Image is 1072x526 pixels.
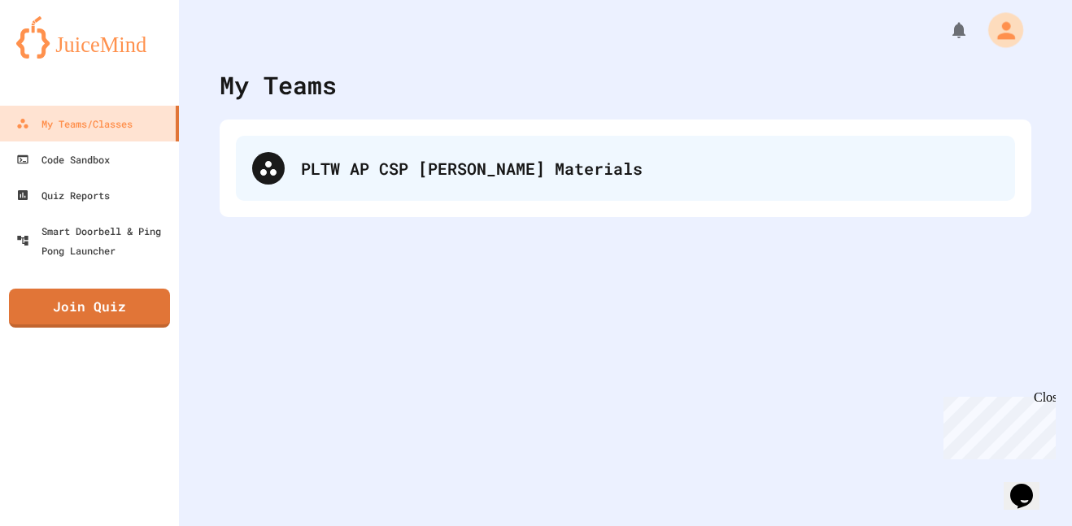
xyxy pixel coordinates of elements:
[236,136,1015,201] div: PLTW AP CSP [PERSON_NAME] Materials
[16,221,172,260] div: Smart Doorbell & Ping Pong Launcher
[7,7,112,103] div: Chat with us now!Close
[16,114,133,133] div: My Teams/Classes
[937,390,1056,459] iframe: chat widget
[16,16,163,59] img: logo-orange.svg
[919,16,973,44] div: My Notifications
[301,156,999,180] div: PLTW AP CSP [PERSON_NAME] Materials
[1004,461,1056,510] iframe: chat widget
[220,67,337,103] div: My Teams
[968,7,1028,52] div: My Account
[16,185,110,205] div: Quiz Reports
[16,150,110,169] div: Code Sandbox
[9,289,170,328] a: Join Quiz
